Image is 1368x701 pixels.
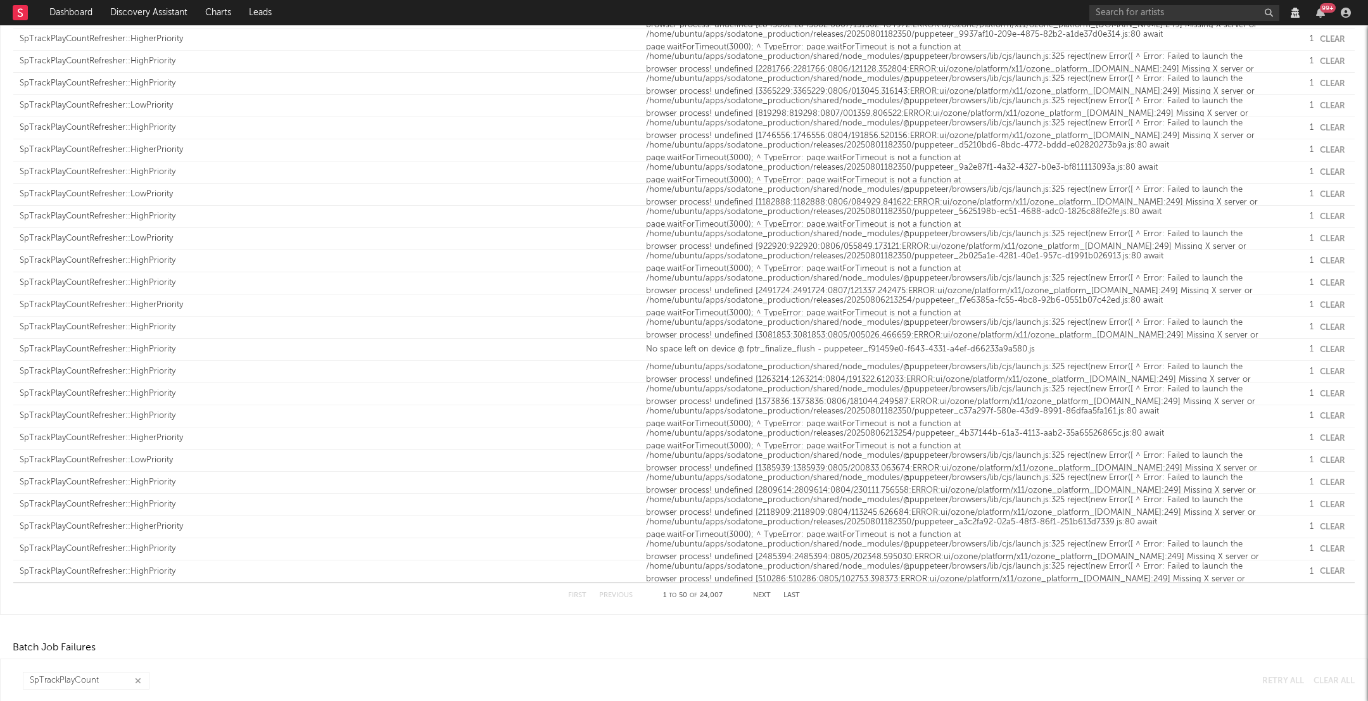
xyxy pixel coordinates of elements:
button: Clear [1320,58,1345,66]
div: 99 + [1320,3,1336,13]
button: Clear [1320,545,1345,553]
button: First [568,592,586,599]
div: 1 [1272,410,1314,422]
div: Retry All [1262,677,1304,685]
div: /home/ubuntu/apps/sodatone_production/shared/node_modules/@puppeteer/browsers/lib/cjs/launch.js:3... [646,472,1266,534]
div: SpTrackPlayCountRefresher::HighPriority [20,410,640,422]
button: Clear [1320,235,1345,243]
span: of [690,593,697,598]
div: 1 [1272,277,1314,289]
div: /home/ubuntu/apps/sodatone_production/releases/20250801182350/puppeteer_a3c2fa92-02a5-48f3-86f1-2... [646,516,1266,565]
button: Clear [1320,479,1345,487]
div: SpTrackPlayCountRefresher::HighPriority [20,476,640,489]
div: /home/ubuntu/apps/sodatone_production/releases/20250801182350/puppeteer_5625198b-ec51-4688-adc0-1... [646,206,1266,243]
button: Clear [1320,523,1345,531]
button: Clear [1320,102,1345,110]
div: SpTrackPlayCountRefresher::HighPriority [20,321,640,334]
div: /home/ubuntu/apps/sodatone_production/releases/20250806213254/puppeteer_f7e6385a-fc55-4bc8-92b6-0... [646,294,1266,344]
div: 1 [1272,476,1314,489]
div: /home/ubuntu/apps/sodatone_production/shared/node_modules/@puppeteer/browsers/lib/cjs/launch.js:3... [646,228,1266,290]
div: SpTrackPlayCountRefresher::HigherPriority [20,521,640,533]
div: SpTrackPlayCountRefresher::HighPriority [20,77,640,90]
div: /home/ubuntu/apps/sodatone_production/shared/node_modules/@puppeteer/browsers/lib/cjs/launch.js:3... [646,538,1266,600]
div: 1 [1272,33,1314,46]
button: Last [783,592,800,599]
div: 1 [1272,543,1314,555]
div: 1 [1272,343,1314,356]
div: SpTrackPlayCountRefresher::HigherPriority [20,33,640,46]
div: SpTrackPlayCountRefresher::HighPriority [20,210,640,223]
div: 1 50 24,007 [658,588,728,603]
div: /home/ubuntu/apps/sodatone_production/releases/20250801182350/puppeteer_c37a297f-580e-43d9-8991-8... [646,405,1266,455]
div: /home/ubuntu/apps/sodatone_production/shared/node_modules/@puppeteer/browsers/lib/cjs/launch.js:3... [646,51,1266,113]
div: 1 [1272,144,1314,156]
div: SpTrackPlayCountRefresher::HighPriority [20,166,640,179]
div: /home/ubuntu/apps/sodatone_production/shared/node_modules/@puppeteer/browsers/lib/cjs/launch.js:3... [646,450,1266,512]
div: SpTrackPlayCountRefresher::LowPriority [20,232,640,245]
button: Clear [1320,567,1345,576]
button: Clear [1320,301,1345,310]
div: SpTrackPlayCountRefresher::HigherPriority [20,299,640,312]
div: SpTrackPlayCountRefresher::HighPriority [20,122,640,134]
button: Clear [1320,124,1345,132]
div: /home/ubuntu/apps/sodatone_production/releases/20250806213254/puppeteer_4b37144b-61a3-4113-aab2-3... [646,427,1266,477]
div: Clear All [1314,677,1355,685]
button: Clear [1320,168,1345,177]
div: No space left on device @ fptr_finalize_flush - puppeteer_f91459e0-f643-4331-a4ef-d66233a9a580.js [646,343,1266,356]
div: /home/ubuntu/apps/sodatone_production/releases/20250801182350/puppeteer_9a2e87f1-4a32-4327-b0e3-b... [646,161,1266,211]
div: SpTrackPlayCountRefresher::LowPriority [20,188,640,201]
div: /home/ubuntu/apps/sodatone_production/shared/node_modules/@puppeteer/browsers/lib/cjs/launch.js:3... [646,184,1266,246]
div: 1 [1272,299,1314,312]
div: SpTrackPlayCountRefresher::HighPriority [20,277,640,289]
div: SpTrackPlayCountRefresher::HigherPriority [20,144,640,156]
div: /home/ubuntu/apps/sodatone_production/shared/node_modules/@puppeteer/browsers/lib/cjs/launch.js:3... [646,272,1266,334]
div: 1 [1272,99,1314,112]
div: /home/ubuntu/apps/sodatone_production/releases/20250801182350/puppeteer_d5210bd6-8bdc-4772-bddd-e... [646,139,1266,189]
div: 1 [1272,498,1314,511]
div: /home/ubuntu/apps/sodatone_production/shared/node_modules/@puppeteer/browsers/lib/cjs/launch.js:3... [646,494,1266,556]
span: to [669,593,676,598]
button: Clear [1320,412,1345,420]
div: 1 [1272,210,1314,223]
button: Clear [1320,390,1345,398]
button: Next [753,592,771,599]
button: Clear [1320,457,1345,465]
button: Clear [1320,324,1345,332]
button: Clear [1320,191,1345,199]
div: /home/ubuntu/apps/sodatone_production/releases/20250801182350/puppeteer_9937af10-209e-4875-82b2-a... [646,28,1266,78]
button: Clear [1320,35,1345,44]
input: Search for artists [1089,5,1279,21]
div: 1 [1272,365,1314,378]
button: Clear All [1304,677,1355,685]
button: Clear [1320,434,1345,443]
div: /home/ubuntu/apps/sodatone_production/shared/node_modules/@puppeteer/browsers/lib/cjs/launch.js:3... [646,95,1266,157]
button: Clear [1320,368,1345,376]
div: Batch Job Failures [13,640,96,655]
div: SpTrackPlayCountRefresher::HighPriority [20,365,640,378]
button: Clear [1320,213,1345,221]
div: 1 [1272,55,1314,68]
div: 1 [1272,232,1314,245]
div: SpTrackPlayCountRefresher::HighPriority [20,498,640,511]
div: SpTrackPlayCountRefresher::LowPriority [20,99,640,112]
div: /home/ubuntu/apps/sodatone_production/shared/node_modules/@puppeteer/browsers/lib/cjs/launch.js:3... [646,73,1266,135]
div: SpTrackPlayCountRefresher::HighPriority [20,388,640,400]
div: /home/ubuntu/apps/sodatone_production/shared/node_modules/@puppeteer/browsers/lib/cjs/launch.js:3... [646,317,1266,379]
div: SpTrackPlayCountRefresher::HighPriority [20,565,640,578]
div: /home/ubuntu/apps/sodatone_production/shared/node_modules/@puppeteer/browsers/lib/cjs/launch.js:3... [646,117,1266,179]
div: /home/ubuntu/apps/sodatone_production/shared/node_modules/@puppeteer/browsers/lib/cjs/launch.js:3... [646,383,1266,445]
button: Previous [599,592,633,599]
div: 1 [1272,255,1314,267]
button: Retry All [1253,677,1304,685]
div: SpTrackPlayCountRefresher::HighPriority [20,255,640,267]
div: 1 [1272,432,1314,445]
div: SpTrackPlayCountRefresher::HighPriority [20,343,640,356]
div: 1 [1272,166,1314,179]
div: SpTrackPlayCountRefresher::HighPriority [20,543,640,555]
button: 99+ [1316,8,1325,18]
button: Clear [1320,257,1345,265]
div: /home/ubuntu/apps/sodatone_production/shared/node_modules/@puppeteer/browsers/lib/cjs/launch.js:3... [646,560,1266,622]
div: /home/ubuntu/apps/sodatone_production/releases/20250801182350/puppeteer_2b025a1e-4281-40e1-957c-d... [646,250,1266,300]
div: 1 [1272,521,1314,533]
div: SpTrackPlayCountRefresher::HigherPriority [20,432,640,445]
